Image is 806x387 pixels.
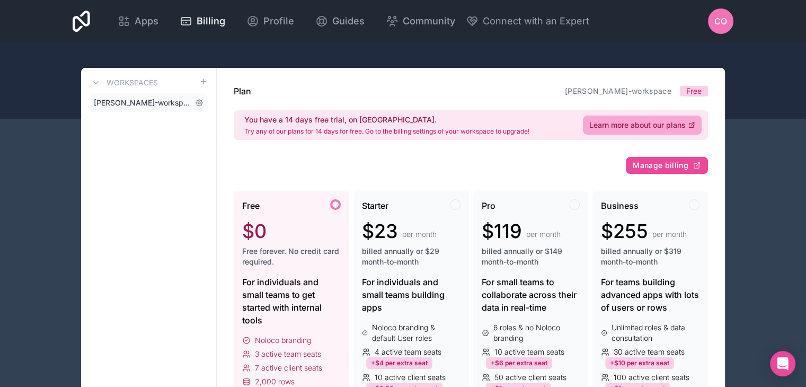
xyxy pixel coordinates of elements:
button: Connect with an Expert [466,14,589,29]
p: Try any of our plans for 14 days for free. Go to the billing settings of your workspace to upgrade! [244,127,529,136]
span: 3 active team seats [255,349,321,359]
span: Free [242,199,260,212]
span: 100 active client seats [614,372,689,383]
span: $119 [482,221,522,242]
span: Connect with an Expert [483,14,589,29]
span: per month [526,229,561,240]
span: [PERSON_NAME]-workspace [94,98,191,108]
span: Guides [332,14,365,29]
span: 4 active team seats [375,347,441,357]
h3: Workspaces [107,77,158,88]
span: 10 active team seats [494,347,564,357]
span: 30 active team seats [614,347,685,357]
span: per month [402,229,437,240]
span: Manage billing [633,161,688,170]
div: +$4 per extra seat [366,357,432,369]
span: Unlimited roles & data consultation [612,322,699,344]
div: +$10 per extra seat [605,357,674,369]
span: Free forever. No credit card required. [242,246,341,267]
span: Profile [263,14,294,29]
span: billed annually or $29 month-to-month [362,246,460,267]
span: 6 roles & no Noloco branding [493,322,580,344]
span: Business [601,199,639,212]
a: Community [377,10,464,33]
span: Community [403,14,455,29]
span: 50 active client seats [494,372,566,383]
span: per month [652,229,687,240]
span: Starter [362,199,388,212]
span: $23 [362,221,398,242]
div: Open Intercom Messenger [770,351,795,376]
span: Learn more about our plans [589,120,686,130]
div: For teams building advanced apps with lots of users or rows [601,276,699,314]
div: +$6 per extra seat [486,357,552,369]
a: Apps [109,10,167,33]
span: billed annually or $149 month-to-month [482,246,580,267]
div: For individuals and small teams building apps [362,276,460,314]
span: Pro [482,199,495,212]
a: Workspaces [90,76,158,89]
h1: Plan [234,85,251,98]
div: For small teams to collaborate across their data in real-time [482,276,580,314]
a: Billing [171,10,234,33]
span: billed annually or $319 month-to-month [601,246,699,267]
span: $0 [242,221,267,242]
a: Profile [238,10,303,33]
span: Noloco branding & default User roles [372,322,460,344]
a: [PERSON_NAME]-workspace [565,86,671,95]
span: Free [686,86,702,96]
span: $255 [601,221,648,242]
span: 7 active client seats [255,363,322,373]
h2: You have a 14 days free trial, on [GEOGRAPHIC_DATA]. [244,115,529,125]
a: Learn more about our plans [583,116,702,135]
span: CO [714,15,727,28]
button: Manage billing [626,157,708,174]
div: For individuals and small teams to get started with internal tools [242,276,341,327]
span: 10 active client seats [375,372,446,383]
span: 2,000 rows [255,376,295,387]
a: Guides [307,10,373,33]
span: Apps [135,14,158,29]
a: [PERSON_NAME]-workspace [90,93,208,112]
span: Noloco branding [255,335,311,346]
span: Billing [197,14,225,29]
